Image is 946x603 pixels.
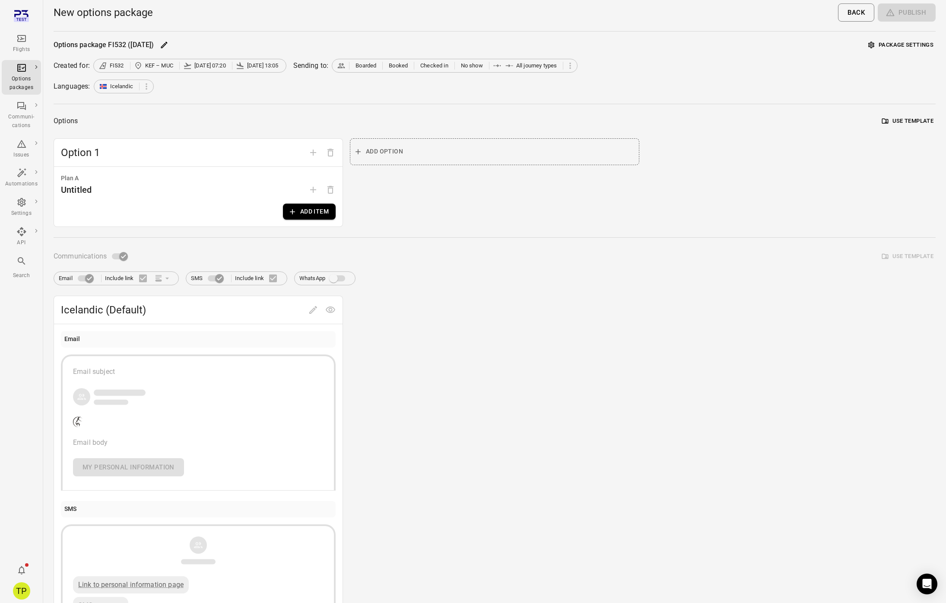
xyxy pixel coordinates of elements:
button: Back [838,3,874,22]
button: Search [2,253,41,282]
span: Options need to have at least one plan [322,185,339,194]
button: Edit [158,38,171,51]
span: Option 1 [61,146,305,160]
span: No show [461,61,483,70]
div: Email [64,335,80,344]
div: Issues [5,151,38,160]
div: BoardedBookedChecked inNo showAll journey types [332,59,578,73]
span: KEF – MUC [145,61,173,70]
span: Preview [322,305,339,313]
span: Icelandic [110,82,133,91]
span: All journey types [516,61,557,70]
span: Add plan [305,185,322,194]
button: Use template [880,115,936,128]
a: Automations [2,165,41,191]
span: [DATE] 07:20 [194,61,226,70]
div: SMS [64,504,76,514]
span: Checked in [420,61,448,70]
div: TP [13,582,30,600]
div: Options package FI532 ([DATE]) [54,40,154,50]
span: [DATE] 13:05 [247,61,279,70]
div: Settings [5,209,38,218]
span: Add option [305,148,322,156]
div: Automations [5,180,38,188]
a: Issues [2,136,41,162]
label: Email [59,270,98,287]
button: Package settings [866,38,936,52]
span: Icelandic (Default) [61,303,305,317]
span: Delete option [322,148,339,156]
div: Options [54,115,78,127]
a: Options packages [2,60,41,95]
h1: New options package [54,6,153,19]
a: Settings [2,195,41,220]
span: Boarded [356,61,376,70]
div: Untitled [61,183,92,197]
div: Icelandic [94,80,154,93]
a: API [2,224,41,250]
label: Include link [235,269,282,287]
a: Communi-cations [2,98,41,133]
label: WhatsApp [299,270,350,287]
div: Created for: [54,61,90,71]
div: Languages: [54,81,90,92]
div: Search [5,271,38,280]
a: Flights [2,31,41,57]
button: Tómas Páll Máté [10,579,34,603]
div: Plan A [61,174,336,183]
div: Flights [5,45,38,54]
label: Include link [105,269,152,287]
div: Options packages [5,75,38,92]
button: Notifications [13,562,30,579]
span: Communications [54,250,107,262]
button: Add item [283,204,336,220]
label: SMS [191,270,228,287]
span: FI532 [110,61,124,70]
div: Sending to: [293,61,329,71]
div: API [5,239,38,247]
div: Communi-cations [5,113,38,130]
div: Open Intercom Messenger [917,574,937,594]
span: Booked [389,61,408,70]
span: Edit [305,305,322,313]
